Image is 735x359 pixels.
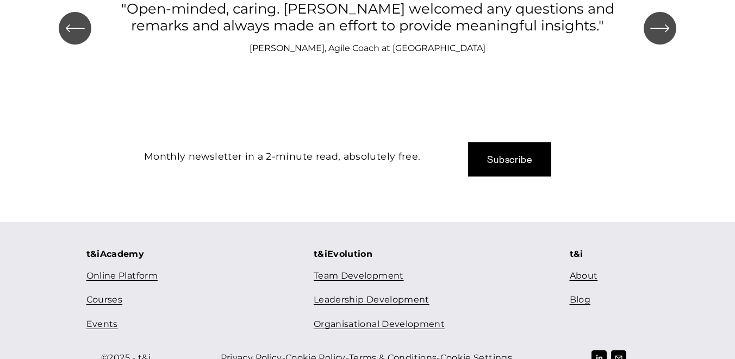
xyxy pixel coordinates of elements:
a: Courses [86,292,122,308]
button: Next [644,12,676,45]
a: Online Platform [86,268,158,284]
strong: t&i [570,249,583,259]
a: Organisational Development [314,317,445,332]
button: Subscribe [468,142,552,176]
p: Monthly newsletter in a 2-minute read, absolutely free. [115,148,450,165]
strong: t&iAcademy [86,249,145,259]
button: Previous [59,12,91,45]
a: Leadership Development [314,292,429,308]
strong: t&iEvolution [314,249,372,259]
a: Events [86,317,118,332]
a: Blog [570,292,590,308]
a: About [570,268,598,284]
a: Team Development [314,268,404,284]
